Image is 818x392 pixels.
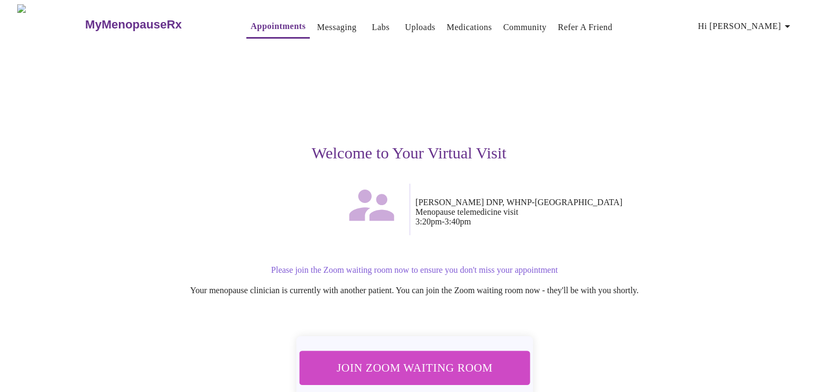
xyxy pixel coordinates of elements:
a: MyMenopauseRx [84,6,225,43]
span: Hi [PERSON_NAME] [698,19,794,34]
button: Messaging [312,17,360,38]
img: MyMenopauseRx Logo [17,4,84,45]
h3: MyMenopauseRx [85,18,182,32]
p: [PERSON_NAME] DNP, WHNP-[GEOGRAPHIC_DATA] Menopause telemedicine visit 3:20pm - 3:40pm [416,198,741,227]
button: Labs [364,17,398,38]
span: Join Zoom Waiting Room [313,358,515,378]
a: Labs [372,20,389,35]
button: Community [499,17,551,38]
button: Appointments [246,16,310,39]
a: Uploads [405,20,436,35]
button: Uploads [401,17,440,38]
button: Medications [442,17,496,38]
p: Please join the Zoom waiting room now to ensure you don't miss your appointment [89,265,741,275]
p: Your menopause clinician is currently with another patient. You can join the Zoom waiting room no... [89,286,741,295]
a: Community [503,20,547,35]
a: Refer a Friend [558,20,613,35]
button: Hi [PERSON_NAME] [694,16,798,37]
h3: Welcome to Your Virtual Visit [78,144,741,162]
button: Join Zoom Waiting Room [299,351,530,384]
a: Medications [446,20,492,35]
button: Refer a Friend [553,17,617,38]
a: Messaging [317,20,356,35]
a: Appointments [251,19,305,34]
